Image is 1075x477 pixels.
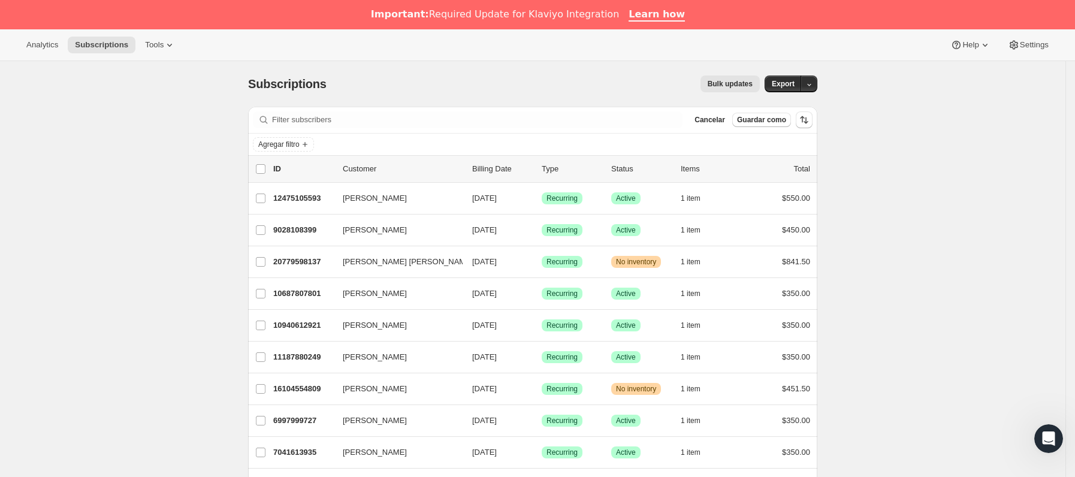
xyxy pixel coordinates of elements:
[681,222,714,238] button: 1 item
[336,348,455,367] button: [PERSON_NAME]
[26,40,58,50] span: Analytics
[336,379,455,398] button: [PERSON_NAME]
[962,40,979,50] span: Help
[546,225,578,235] span: Recurring
[546,416,578,425] span: Recurring
[336,221,455,240] button: [PERSON_NAME]
[681,444,714,461] button: 1 item
[273,163,333,175] p: ID
[273,381,810,397] div: 16104554809[PERSON_NAME][DATE]LogradoRecurringAdvertenciaNo inventory1 item$451.50
[616,321,636,330] span: Active
[700,76,760,92] button: Bulk updates
[138,37,183,53] button: Tools
[145,40,164,50] span: Tools
[273,383,333,395] p: 16104554809
[772,79,795,89] span: Export
[273,163,810,175] div: IDCustomerBilling DateTypeStatusItemsTotal
[472,163,532,175] p: Billing Date
[708,79,753,89] span: Bulk updates
[611,163,671,175] p: Status
[546,289,578,298] span: Recurring
[472,384,497,393] span: [DATE]
[782,257,810,266] span: $841.50
[273,444,810,461] div: 7041613935[PERSON_NAME][DATE]LogradoRecurringLogradoActive1 item$350.00
[336,252,455,271] button: [PERSON_NAME] [PERSON_NAME]
[732,113,791,127] button: Guardar como
[737,115,786,125] span: Guardar como
[694,115,725,125] span: Cancelar
[943,37,998,53] button: Help
[472,194,497,203] span: [DATE]
[273,222,810,238] div: 9028108399[PERSON_NAME][DATE]LogradoRecurringLogradoActive1 item$450.00
[765,76,802,92] button: Export
[472,416,497,425] span: [DATE]
[343,224,407,236] span: [PERSON_NAME]
[681,163,741,175] div: Items
[616,352,636,362] span: Active
[336,189,455,208] button: [PERSON_NAME]
[273,446,333,458] p: 7041613935
[472,289,497,298] span: [DATE]
[343,288,407,300] span: [PERSON_NAME]
[343,192,407,204] span: [PERSON_NAME]
[681,349,714,366] button: 1 item
[343,319,407,331] span: [PERSON_NAME]
[616,416,636,425] span: Active
[272,111,683,128] input: Filter subscribers
[258,140,300,149] span: Agregar filtro
[343,351,407,363] span: [PERSON_NAME]
[336,316,455,335] button: [PERSON_NAME]
[472,225,497,234] span: [DATE]
[1020,40,1049,50] span: Settings
[782,416,810,425] span: $350.00
[616,448,636,457] span: Active
[681,412,714,429] button: 1 item
[75,40,128,50] span: Subscriptions
[794,163,810,175] p: Total
[616,289,636,298] span: Active
[273,415,333,427] p: 6997999727
[681,289,700,298] span: 1 item
[273,192,333,204] p: 12475105593
[782,352,810,361] span: $350.00
[273,285,810,302] div: 10687807801[PERSON_NAME][DATE]LogradoRecurringLogradoActive1 item$350.00
[681,416,700,425] span: 1 item
[681,381,714,397] button: 1 item
[546,257,578,267] span: Recurring
[472,352,497,361] span: [DATE]
[616,225,636,235] span: Active
[796,111,813,128] button: Ordenar los resultados
[371,8,619,20] div: Required Update for Klaviyo Integration
[273,412,810,429] div: 6997999727[PERSON_NAME][DATE]LogradoRecurringLogradoActive1 item$350.00
[681,225,700,235] span: 1 item
[253,137,314,152] button: Agregar filtro
[616,194,636,203] span: Active
[343,446,407,458] span: [PERSON_NAME]
[472,257,497,266] span: [DATE]
[681,384,700,394] span: 1 item
[68,37,135,53] button: Subscriptions
[273,253,810,270] div: 20779598137[PERSON_NAME] [PERSON_NAME][DATE]LogradoRecurringAdvertenciaNo inventory1 item$841.50
[546,194,578,203] span: Recurring
[681,257,700,267] span: 1 item
[273,256,333,268] p: 20779598137
[273,190,810,207] div: 12475105593[PERSON_NAME][DATE]LogradoRecurringLogradoActive1 item$550.00
[546,384,578,394] span: Recurring
[681,352,700,362] span: 1 item
[782,384,810,393] span: $451.50
[542,163,602,175] div: Type
[273,317,810,334] div: 10940612921[PERSON_NAME][DATE]LogradoRecurringLogradoActive1 item$350.00
[1001,37,1056,53] button: Settings
[273,349,810,366] div: 11187880249[PERSON_NAME][DATE]LogradoRecurringLogradoActive1 item$350.00
[782,289,810,298] span: $350.00
[19,37,65,53] button: Analytics
[1034,424,1063,453] iframe: Intercom live chat
[336,443,455,462] button: [PERSON_NAME]
[273,351,333,363] p: 11187880249
[343,163,463,175] p: Customer
[616,384,656,394] span: No inventory
[546,448,578,457] span: Recurring
[273,288,333,300] p: 10687807801
[343,256,473,268] span: [PERSON_NAME] [PERSON_NAME]
[782,225,810,234] span: $450.00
